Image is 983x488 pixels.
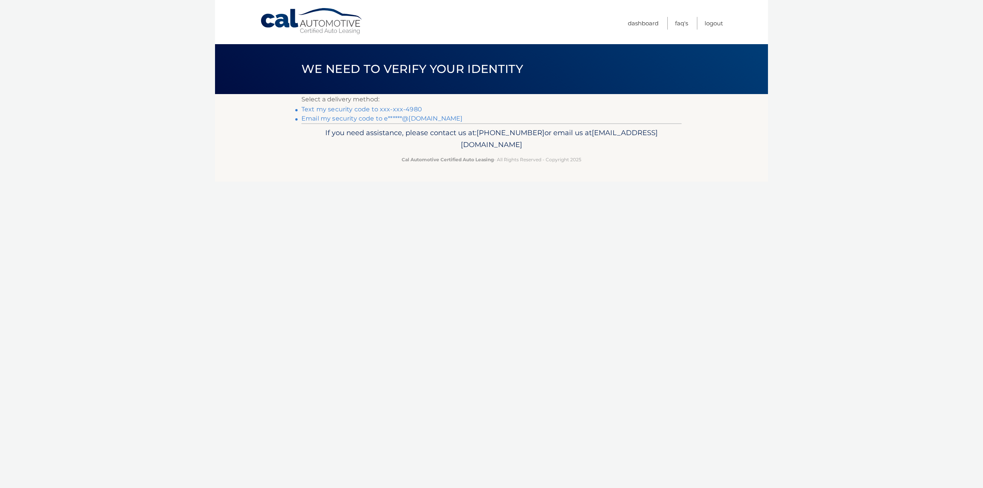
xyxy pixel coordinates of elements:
[301,115,463,122] a: Email my security code to e******@[DOMAIN_NAME]
[628,17,659,30] a: Dashboard
[301,106,422,113] a: Text my security code to xxx-xxx-4980
[260,8,364,35] a: Cal Automotive
[306,127,677,151] p: If you need assistance, please contact us at: or email us at
[477,128,544,137] span: [PHONE_NUMBER]
[402,157,494,162] strong: Cal Automotive Certified Auto Leasing
[301,62,523,76] span: We need to verify your identity
[705,17,723,30] a: Logout
[306,155,677,164] p: - All Rights Reserved - Copyright 2025
[301,94,682,105] p: Select a delivery method:
[675,17,688,30] a: FAQ's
